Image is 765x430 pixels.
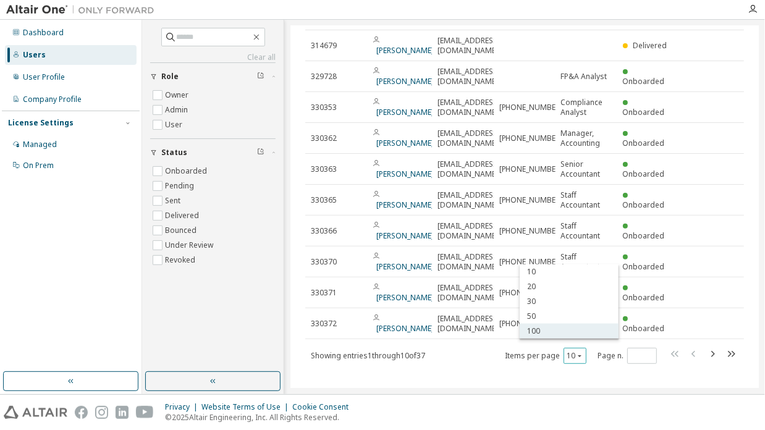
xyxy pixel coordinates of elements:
[136,406,154,419] img: youtube.svg
[376,107,434,117] a: [PERSON_NAME]
[376,138,434,148] a: [PERSON_NAME]
[201,402,292,412] div: Website Terms of Use
[165,164,209,179] label: Onboarded
[561,129,612,148] span: Manager, Accounting
[437,314,500,334] span: [EMAIL_ADDRESS][DOMAIN_NAME]
[165,103,190,117] label: Admin
[376,292,434,303] a: [PERSON_NAME]
[23,95,82,104] div: Company Profile
[376,45,434,56] a: [PERSON_NAME]
[499,103,563,112] span: [PHONE_NUMBER]
[311,41,337,51] span: 314679
[520,279,619,294] div: 20
[633,40,667,51] span: Delivered
[437,159,500,179] span: [EMAIL_ADDRESS][DOMAIN_NAME]
[165,117,185,132] label: User
[623,107,665,117] span: Onboarded
[499,319,563,329] span: [PHONE_NUMBER]
[623,200,665,210] span: Onboarded
[437,129,500,148] span: [EMAIL_ADDRESS][DOMAIN_NAME]
[376,230,434,241] a: [PERSON_NAME]
[499,226,563,236] span: [PHONE_NUMBER]
[165,208,201,223] label: Delivered
[561,221,612,241] span: Staff Accountant
[623,76,665,86] span: Onboarded
[311,72,337,82] span: 329728
[311,288,337,298] span: 330371
[437,190,500,210] span: [EMAIL_ADDRESS][DOMAIN_NAME]
[161,148,187,158] span: Status
[165,88,191,103] label: Owner
[23,161,54,171] div: On Prem
[23,28,64,38] div: Dashboard
[499,288,563,298] span: [PHONE_NUMBER]
[23,50,46,60] div: Users
[376,200,434,210] a: [PERSON_NAME]
[75,406,88,419] img: facebook.svg
[165,253,198,268] label: Revoked
[505,348,586,364] span: Items per page
[311,133,337,143] span: 330362
[520,324,619,339] div: 100
[499,195,563,205] span: [PHONE_NUMBER]
[292,402,356,412] div: Cookie Consent
[311,103,337,112] span: 330353
[150,63,276,90] button: Role
[376,261,434,272] a: [PERSON_NAME]
[116,406,129,419] img: linkedin.svg
[8,118,74,128] div: License Settings
[437,221,500,241] span: [EMAIL_ADDRESS][DOMAIN_NAME]
[165,412,356,423] p: © 2025 Altair Engineering, Inc. All Rights Reserved.
[165,223,199,238] label: Bounced
[95,406,108,419] img: instagram.svg
[376,169,434,179] a: [PERSON_NAME]
[6,4,161,16] img: Altair One
[520,294,619,309] div: 30
[499,133,563,143] span: [PHONE_NUMBER]
[567,351,583,361] button: 10
[437,98,500,117] span: [EMAIL_ADDRESS][DOMAIN_NAME]
[257,72,264,82] span: Clear filter
[257,148,264,158] span: Clear filter
[311,319,337,329] span: 330372
[150,53,276,62] a: Clear all
[311,164,337,174] span: 330363
[520,264,619,279] div: 10
[311,195,337,205] span: 330365
[561,190,612,210] span: Staff Accountant
[561,252,612,272] span: Staff Accountant
[376,76,434,86] a: [PERSON_NAME]
[623,323,665,334] span: Onboarded
[23,140,57,150] div: Managed
[561,159,612,179] span: Senior Accountant
[623,138,665,148] span: Onboarded
[4,406,67,419] img: altair_logo.svg
[520,309,619,324] div: 50
[150,139,276,166] button: Status
[376,323,434,334] a: [PERSON_NAME]
[623,169,665,179] span: Onboarded
[437,283,500,303] span: [EMAIL_ADDRESS][DOMAIN_NAME]
[165,402,201,412] div: Privacy
[561,72,607,82] span: FP&A Analyst
[311,350,425,361] span: Showing entries 1 through 10 of 37
[623,230,665,241] span: Onboarded
[311,226,337,236] span: 330366
[165,193,183,208] label: Sent
[598,348,657,364] span: Page n.
[311,257,337,267] span: 330370
[23,72,65,82] div: User Profile
[623,292,665,303] span: Onboarded
[161,72,179,82] span: Role
[437,36,500,56] span: [EMAIL_ADDRESS][DOMAIN_NAME]
[165,238,216,253] label: Under Review
[437,252,500,272] span: [EMAIL_ADDRESS][DOMAIN_NAME]
[561,98,612,117] span: Compliance Analyst
[165,179,197,193] label: Pending
[437,67,500,86] span: [EMAIL_ADDRESS][DOMAIN_NAME]
[499,257,563,267] span: [PHONE_NUMBER]
[623,261,665,272] span: Onboarded
[499,164,563,174] span: [PHONE_NUMBER]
